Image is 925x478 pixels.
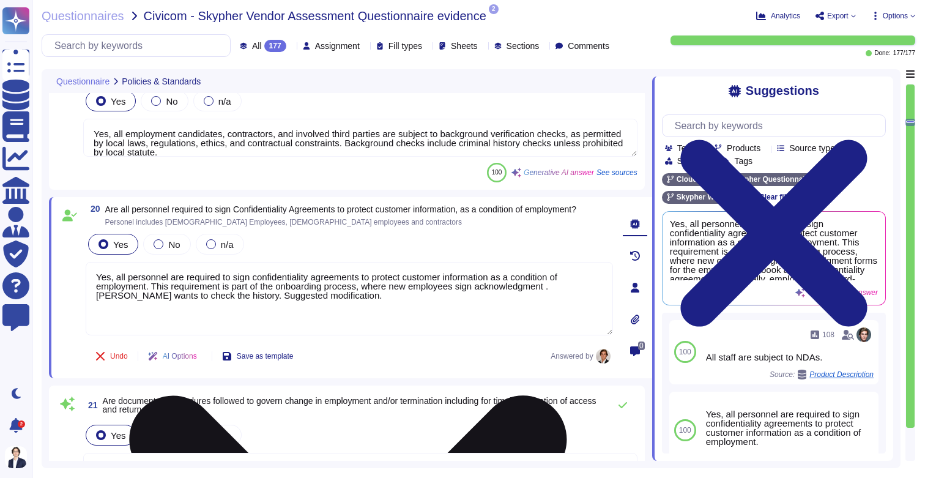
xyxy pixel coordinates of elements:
div: 2 [18,420,25,428]
span: Questionnaires [42,10,124,22]
span: See sources [596,169,637,176]
span: Assignment [315,42,360,50]
span: n/a [218,96,231,106]
span: 100 [679,348,691,356]
span: All [252,42,262,50]
input: Search by keywords [669,115,885,136]
span: 21 [83,401,98,409]
span: No [166,96,177,106]
span: Analytics [771,12,800,20]
input: Search by keywords [48,35,230,56]
div: Yes, all personnel are required to sign confidentiality agreements to protect customer informatio... [706,409,874,446]
span: Fill types [388,42,422,50]
div: 177 [264,40,286,52]
span: 2 [489,4,499,14]
span: Comments [568,42,609,50]
span: Options [883,12,908,20]
span: Personel includes [DEMOGRAPHIC_DATA] Employees, [DEMOGRAPHIC_DATA] employees and contractors [105,218,462,226]
span: 100 [679,427,691,434]
span: Yes [113,239,128,250]
span: Questionnaire [56,77,110,86]
span: Are all personnel required to sign Confidentiality Agreements to protect customer information, as... [105,204,576,214]
textarea: Yes, all personnel are required to sign confidentiality agreements to protect customer informatio... [86,262,613,335]
span: Export [827,12,849,20]
span: Civicom - Skypher Vendor Assessment Questionnaire evidence [144,10,486,22]
button: user [2,444,35,471]
img: user [596,349,611,364]
span: Policies & Standards [122,77,201,86]
span: 100 [492,169,502,176]
span: Done: [874,50,891,56]
button: Analytics [756,11,800,21]
span: Yes [111,96,125,106]
img: user [856,327,871,342]
span: n/a [221,239,234,250]
span: Sheets [451,42,478,50]
textarea: Yes, all employment candidates, contractors, and involved third parties are subject to background... [83,119,637,157]
span: Sections [507,42,540,50]
span: No [168,239,180,250]
span: 177 / 177 [893,50,915,56]
span: 20 [86,204,100,213]
span: Generative AI answer [524,169,594,176]
span: 0 [638,342,645,350]
img: user [5,446,27,468]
